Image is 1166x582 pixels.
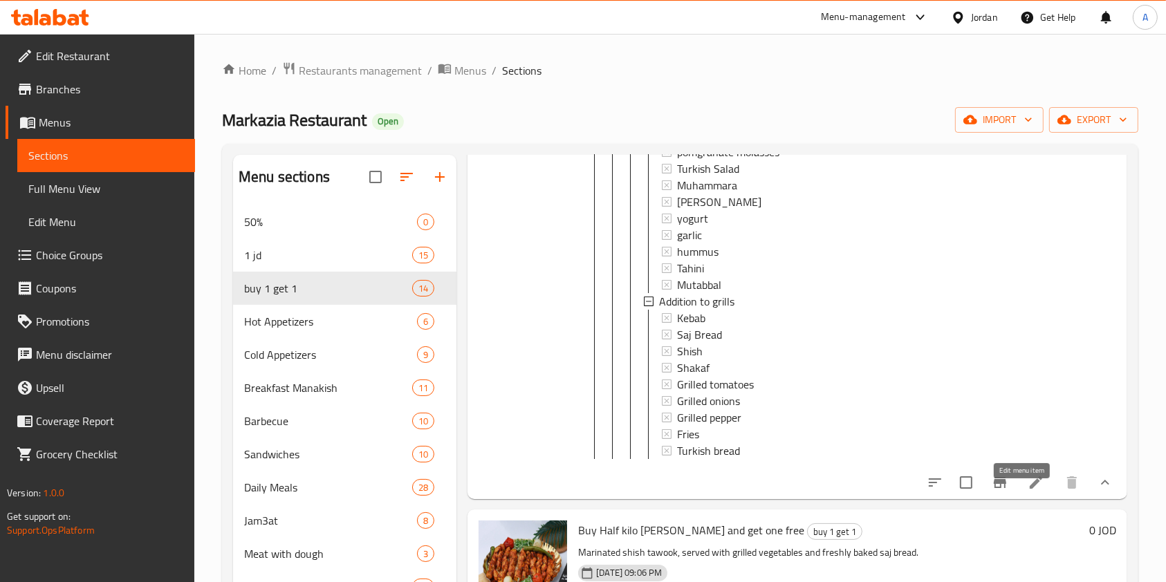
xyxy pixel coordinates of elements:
div: items [412,280,434,297]
button: import [955,107,1044,133]
span: Turkish Salad [677,160,739,177]
span: 8 [418,514,434,527]
div: Meat with dough3 [233,537,456,570]
a: Menus [438,62,486,79]
button: Branch-specific-item [983,466,1017,499]
span: [DATE] 09:06 PM [591,566,667,579]
span: Grilled pepper [677,409,741,426]
div: buy 1 get 114 [233,272,456,305]
span: Grilled onions [677,393,740,409]
span: Cold Appetizers [244,346,417,363]
div: Barbecue10 [233,404,456,438]
a: Home [222,62,266,79]
span: buy 1 get 1 [244,280,412,297]
span: 10 [413,448,434,461]
span: 0 [418,216,434,229]
span: 6 [418,315,434,328]
button: sort-choices [918,466,952,499]
span: Breakfast Manakish [244,379,412,396]
span: Shakaf [677,359,710,376]
a: Full Menu View [17,172,195,205]
a: Choice Groups [6,238,195,272]
span: Promotions [36,313,184,330]
a: Coupons [6,272,195,305]
div: Cold Appetizers9 [233,338,456,371]
span: Buy Half kilo [PERSON_NAME] and get one free [578,520,804,541]
a: Coverage Report [6,404,195,438]
a: Menu disclaimer [6,338,195,371]
div: Menu-management [821,9,906,26]
span: Upsell [36,379,184,396]
span: 15 [413,249,434,262]
a: Upsell [6,371,195,404]
span: Select all sections [361,162,390,191]
span: Full Menu View [28,180,184,197]
span: Kebab [677,310,705,326]
div: 1 jd15 [233,238,456,272]
span: Choice Groups [36,247,184,263]
div: Jordan [971,10,998,25]
span: Jam3at [244,512,417,529]
span: 14 [413,282,434,295]
div: items [417,512,434,529]
span: Menus [39,114,184,131]
div: items [417,545,434,562]
p: Marinated shish tawook, served with grilled vegetables and freshly baked saj bread. [578,544,1084,561]
div: Breakfast Manakish11 [233,371,456,404]
span: Edit Restaurant [36,48,184,64]
span: Hot Appetizers [244,313,417,330]
div: items [417,313,434,330]
span: 28 [413,481,434,494]
span: Mutabbal [677,276,721,293]
a: Support.OpsPlatform [7,521,95,539]
button: show more [1089,466,1122,499]
span: Coupons [36,280,184,297]
span: Daily Meals [244,479,412,496]
button: Add section [423,160,456,194]
div: items [412,446,434,462]
span: Tahini [677,260,704,276]
a: Edit Menu [17,205,195,238]
div: Jam3at8 [233,504,456,537]
span: 10 [413,415,434,428]
div: items [412,479,434,496]
a: Grocery Checklist [6,438,195,471]
div: items [412,379,434,396]
span: Menus [454,62,486,79]
a: Edit Restaurant [6,39,195,73]
span: Grocery Checklist [36,446,184,462]
button: export [1049,107,1138,133]
span: hummus [677,243,719,260]
span: Addition to grills [659,293,734,310]
span: Shish [677,343,703,359]
span: import [966,111,1033,129]
li: / [272,62,277,79]
span: Edit Menu [28,214,184,230]
span: Version: [7,484,41,502]
div: 50%0 [233,205,456,238]
span: Fries [677,426,699,442]
span: Open [372,115,404,127]
div: 50% [244,214,417,230]
div: items [417,214,434,230]
div: Sandwiches10 [233,438,456,471]
div: items [412,413,434,429]
div: Hot Appetizers6 [233,305,456,338]
div: Open [372,113,404,130]
span: 1 jd [244,247,412,263]
li: / [427,62,432,79]
span: yogurt [677,210,708,227]
span: Coverage Report [36,413,184,429]
span: buy 1 get 1 [808,524,862,540]
a: Promotions [6,305,195,338]
span: [PERSON_NAME] [677,194,761,210]
a: Sections [17,139,195,172]
span: Sort sections [390,160,423,194]
span: Sandwiches [244,446,412,462]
